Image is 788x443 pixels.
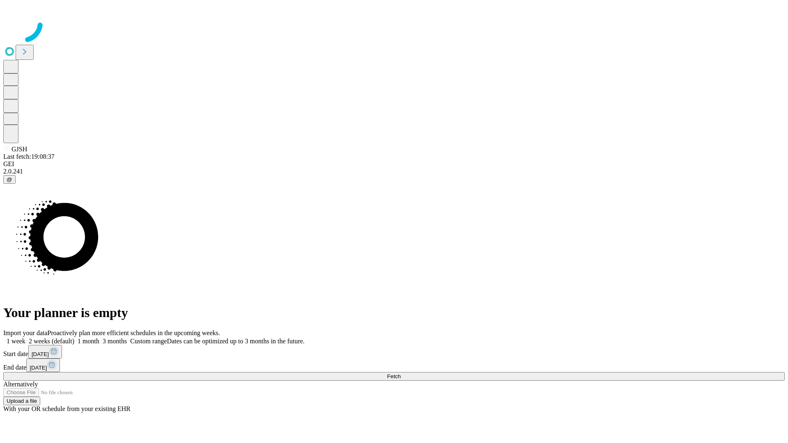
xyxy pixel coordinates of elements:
[28,345,62,359] button: [DATE]
[32,351,49,357] span: [DATE]
[3,168,785,175] div: 2.0.241
[387,373,401,379] span: Fetch
[26,359,60,372] button: [DATE]
[11,146,27,153] span: GJSH
[3,160,785,168] div: GEI
[3,153,55,160] span: Last fetch: 19:08:37
[48,329,220,336] span: Proactively plan more efficient schedules in the upcoming weeks.
[3,329,48,336] span: Import your data
[3,345,785,359] div: Start date
[78,338,99,345] span: 1 month
[3,372,785,381] button: Fetch
[130,338,167,345] span: Custom range
[7,338,25,345] span: 1 week
[167,338,305,345] span: Dates can be optimized up to 3 months in the future.
[3,381,38,388] span: Alternatively
[3,397,40,405] button: Upload a file
[3,175,16,184] button: @
[3,305,785,320] h1: Your planner is empty
[7,176,12,183] span: @
[30,365,47,371] span: [DATE]
[3,405,131,412] span: With your OR schedule from your existing EHR
[103,338,127,345] span: 3 months
[29,338,74,345] span: 2 weeks (default)
[3,359,785,372] div: End date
